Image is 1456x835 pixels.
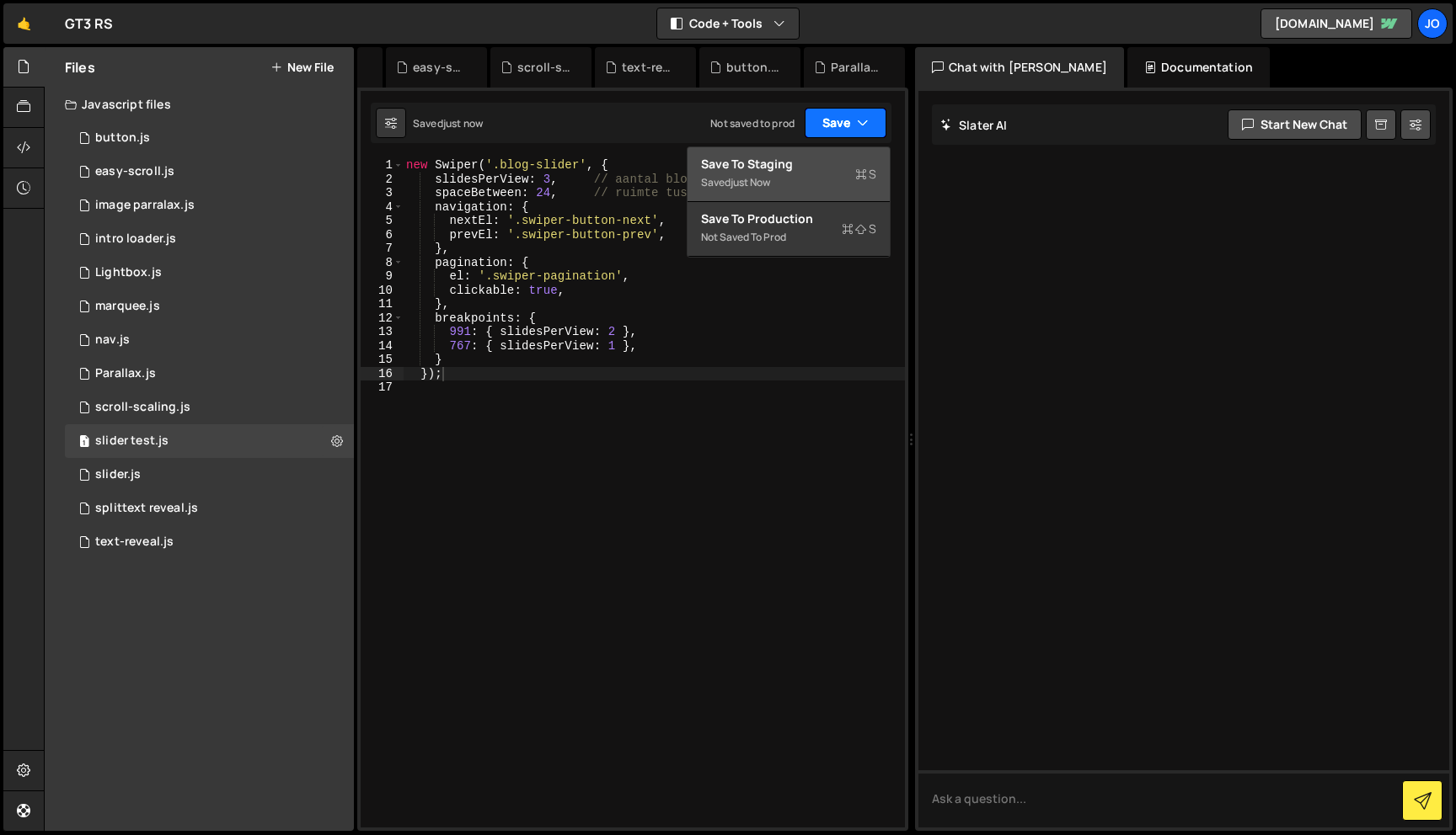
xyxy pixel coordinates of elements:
[95,501,198,516] div: splittext reveal.js
[701,210,876,227] div: Save to Production
[701,156,876,173] div: Save to Staging
[413,59,467,76] div: easy-scroll.js
[361,284,404,298] div: 10
[65,492,354,525] div: 16836/46259.js
[842,221,876,237] span: S
[65,256,354,290] div: 16836/46053.js
[710,116,795,130] div: Not saved to prod
[1261,8,1412,39] a: [DOMAIN_NAME]
[657,8,799,39] button: Code + Tools
[65,357,354,391] div: 16836/46021.js
[95,265,162,280] div: Lightbox.js
[731,175,770,189] div: just now
[65,189,354,222] div: 16836/46214.js
[361,269,404,284] div: 9
[65,222,354,256] div: 16836/46312.js
[413,116,483,130] div: Saved
[65,323,354,357] div: 16836/46154.js
[361,339,404,354] div: 14
[1127,47,1270,88] div: Documentation
[95,130,150,146] div: button.js
[95,366,156,381] div: Parallax.js
[622,59,676,76] div: text-reveal.js
[65,13,113,34] div: GT3 RS
[688,202,890,257] button: Save to ProductionS Not saved to prod
[361,228,404,242] div: 6
[65,155,354,189] div: 16836/46052.js
[65,458,354,492] div: 16836/46464.js
[65,391,354,424] div: 16836/46051.js
[65,424,354,458] div: 16836/46726.js
[95,332,130,348] div: nav.js
[688,147,890,202] button: Save to StagingS Savedjust now
[940,117,1008,133] h2: Slater AI
[361,367,404,381] div: 16
[95,400,190,415] div: scroll-scaling.js
[95,433,169,449] div: slider test.js
[1417,8,1448,39] a: Jo
[361,325,404,339] div: 13
[443,116,483,130] div: just now
[95,231,176,247] div: intro loader.js
[361,158,404,173] div: 1
[45,88,354,121] div: Javascript files
[726,59,780,76] div: button.js
[517,59,571,76] div: scroll-scaling.js
[95,299,160,314] div: marquee.js
[270,61,334,74] button: New File
[65,58,95,77] h2: Files
[361,200,404,215] div: 4
[95,198,195,213] div: image parralax.js
[79,436,89,449] span: 1
[701,227,876,247] div: Not saved to prod
[361,242,404,256] div: 7
[361,297,404,311] div: 11
[915,47,1124,88] div: Chat with [PERSON_NAME]
[361,214,404,228] div: 5
[65,121,354,155] div: 16836/46035.js
[361,353,404,367] div: 15
[95,164,174,179] div: easy-scroll.js
[95,535,174,550] div: text-reveal.js
[361,256,404,270] div: 8
[805,108,886,138] button: Save
[1228,109,1362,140] button: Start new chat
[701,173,876,193] div: Saved
[65,525,354,559] div: 16836/46036.js
[855,166,876,183] span: S
[95,467,141,482] div: slider.js
[361,186,404,200] div: 3
[65,290,354,323] div: 16836/46157.js
[361,380,404,395] div: 17
[361,173,404,187] div: 2
[3,3,45,44] a: 🤙
[361,311,404,326] div: 12
[831,59,885,76] div: Parallax.js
